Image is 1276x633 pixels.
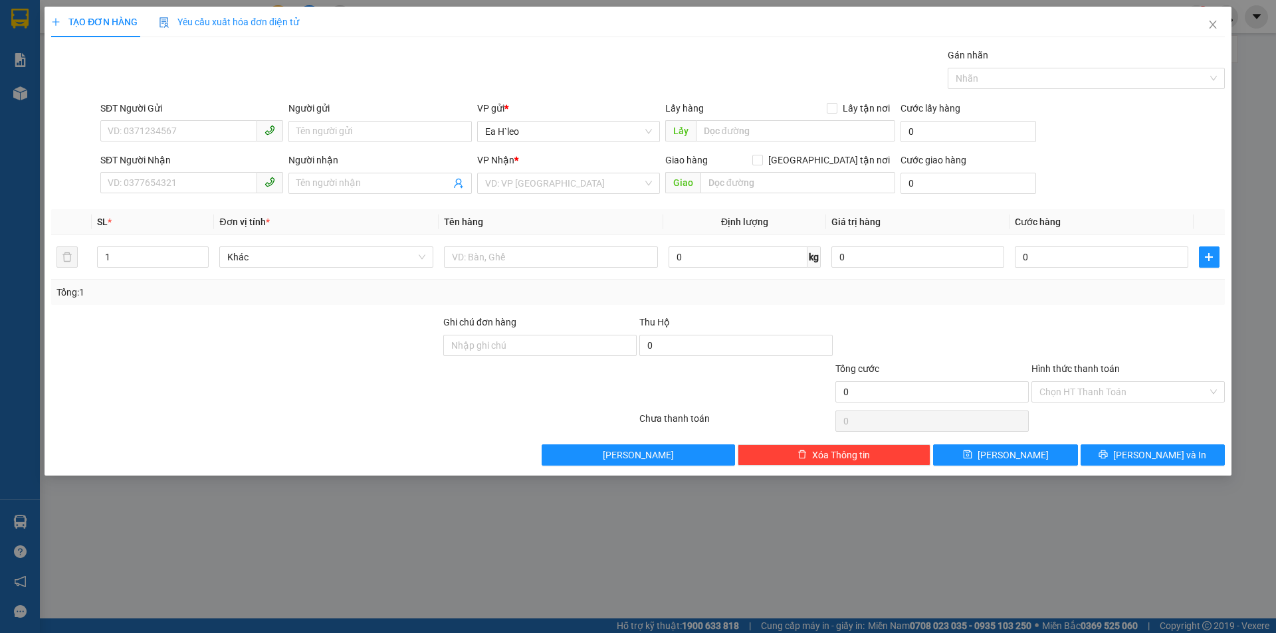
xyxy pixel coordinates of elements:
[51,17,138,27] span: TẠO ĐƠN HÀNG
[665,155,708,165] span: Giao hàng
[444,217,483,227] span: Tên hàng
[477,155,514,165] span: VP Nhận
[901,155,966,165] label: Cước giao hàng
[56,246,78,268] button: delete
[265,125,275,136] span: phone
[159,17,169,28] img: icon
[665,120,696,141] span: Lấy
[901,103,960,114] label: Cước lấy hàng
[812,448,870,462] span: Xóa Thông tin
[901,173,1036,194] input: Cước giao hàng
[288,153,471,167] div: Người nhận
[1015,217,1061,227] span: Cước hàng
[978,448,1049,462] span: [PERSON_NAME]
[288,101,471,116] div: Người gửi
[835,363,879,374] span: Tổng cước
[51,17,60,27] span: plus
[477,101,660,116] div: VP gửi
[542,444,735,466] button: [PERSON_NAME]
[1200,252,1219,262] span: plus
[1194,7,1231,44] button: Close
[763,153,895,167] span: [GEOGRAPHIC_DATA] tận nơi
[1208,19,1218,30] span: close
[831,246,1004,268] input: 0
[948,50,988,60] label: Gán nhãn
[665,172,700,193] span: Giao
[831,217,881,227] span: Giá trị hàng
[219,217,269,227] span: Đơn vị tính
[933,444,1077,466] button: save[PERSON_NAME]
[56,285,492,300] div: Tổng: 1
[1031,363,1120,374] label: Hình thức thanh toán
[700,172,895,193] input: Dọc đường
[1099,450,1108,460] span: printer
[97,217,108,227] span: SL
[665,103,704,114] span: Lấy hàng
[963,450,972,460] span: save
[1199,246,1220,268] button: plus
[1081,444,1225,466] button: printer[PERSON_NAME] và In
[444,246,658,268] input: VD: Bàn, Ghế
[738,444,931,466] button: deleteXóa Thông tin
[485,122,652,141] span: Ea H`leo
[639,317,670,327] span: Thu Hộ
[1113,448,1206,462] span: [PERSON_NAME] và In
[159,17,299,27] span: Yêu cầu xuất hóa đơn điện tử
[603,448,674,462] span: [PERSON_NAME]
[100,153,283,167] div: SĐT Người Nhận
[901,121,1036,142] input: Cước lấy hàng
[721,217,768,227] span: Định lượng
[638,411,834,434] div: Chưa thanh toán
[797,450,807,460] span: delete
[443,317,516,327] label: Ghi chú đơn hàng
[227,247,425,267] span: Khác
[837,101,895,116] span: Lấy tận nơi
[265,177,275,187] span: phone
[807,246,821,268] span: kg
[100,101,283,116] div: SĐT Người Gửi
[453,178,464,189] span: user-add
[696,120,895,141] input: Dọc đường
[443,335,637,356] input: Ghi chú đơn hàng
